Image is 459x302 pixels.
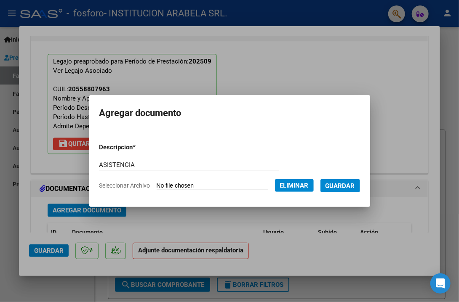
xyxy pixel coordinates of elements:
[430,273,451,294] div: Open Intercom Messenger
[275,179,314,192] button: Eliminar
[320,179,360,192] button: Guardar
[99,105,360,121] h2: Agregar documento
[326,182,355,190] span: Guardar
[280,182,309,189] span: Eliminar
[99,143,178,152] p: Descripcion
[99,182,150,189] span: Seleccionar Archivo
